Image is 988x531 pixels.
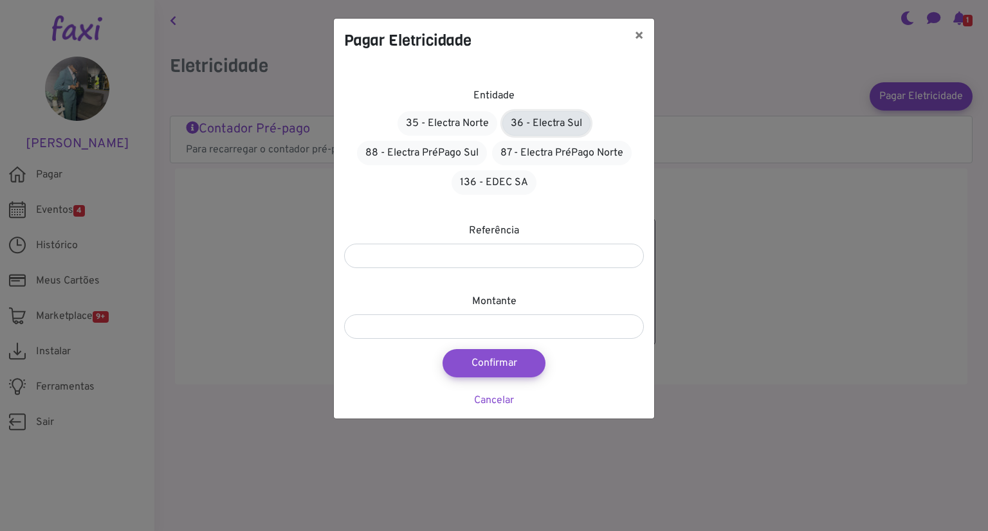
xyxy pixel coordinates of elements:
[452,170,536,195] a: 136 - EDEC SA
[398,111,497,136] a: 35 - Electra Norte
[344,29,471,52] h4: Pagar Eletricidade
[473,88,515,104] label: Entidade
[443,349,545,377] button: Confirmar
[357,141,487,165] a: 88 - Electra PréPago Sul
[624,19,654,55] button: ×
[472,294,517,309] label: Montante
[474,394,514,407] a: Cancelar
[469,223,519,239] label: Referência
[502,111,590,136] a: 36 - Electra Sul
[492,141,632,165] a: 87 - Electra PréPago Norte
